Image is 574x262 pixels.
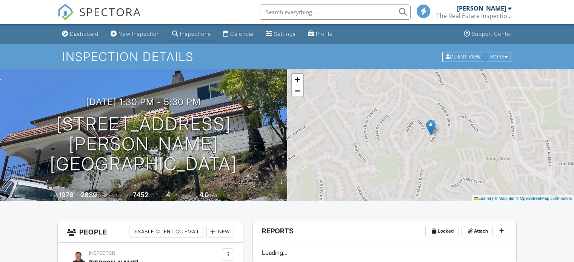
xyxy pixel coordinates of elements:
div: Calendar [230,31,254,37]
div: The Real Estate Inspection Company [436,12,512,20]
span: sq.ft. [149,193,159,198]
a: SPECTORA [57,10,141,26]
div: 2839 [81,191,97,199]
a: Support Center [461,27,515,41]
span: Lot Size [116,193,132,198]
span: Built [49,193,58,198]
a: Zoom out [292,85,303,97]
div: Profile [316,31,333,37]
div: Settings [274,31,296,37]
span: Inspector [89,250,115,256]
h1: Inspection Details [62,50,512,63]
a: Zoom in [292,74,303,85]
a: New Inspection [108,27,163,41]
span: | [492,196,493,201]
div: Support Center [472,31,512,37]
h1: [STREET_ADDRESS][PERSON_NAME] [GEOGRAPHIC_DATA] [12,114,275,174]
a: Profile [305,27,336,41]
div: 4 [166,191,170,199]
a: Leaflet [474,196,491,201]
div: Client View [442,52,484,62]
div: [PERSON_NAME] [457,5,506,12]
div: 1976 [59,191,74,199]
h3: [DATE] 1:30 pm - 5:30 pm [86,97,201,107]
div: Inspections [180,31,211,37]
a: Inspections [169,27,214,41]
div: 7452 [133,191,148,199]
div: 4.0 [199,191,209,199]
div: Disable Client CC Email [129,226,203,238]
div: Dashboard [70,31,98,37]
img: The Best Home Inspection Software - Spectora [57,4,74,20]
span: sq. ft. [98,193,109,198]
div: New [206,226,234,238]
span: bedrooms [171,193,192,198]
span: bathrooms [210,193,231,198]
span: + [295,75,300,84]
a: Client View [442,54,486,59]
a: © MapTiler [494,196,515,201]
img: Marker [426,120,436,135]
div: More [487,52,511,62]
span: SPECTORA [79,4,141,20]
a: © OpenStreetMap contributors [516,196,572,201]
span: − [295,86,300,95]
h3: People [58,221,243,243]
a: Calendar [220,27,257,41]
div: New Inspection [118,31,160,37]
a: Settings [263,27,299,41]
a: Dashboard [59,27,102,41]
input: Search everything... [260,5,411,20]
